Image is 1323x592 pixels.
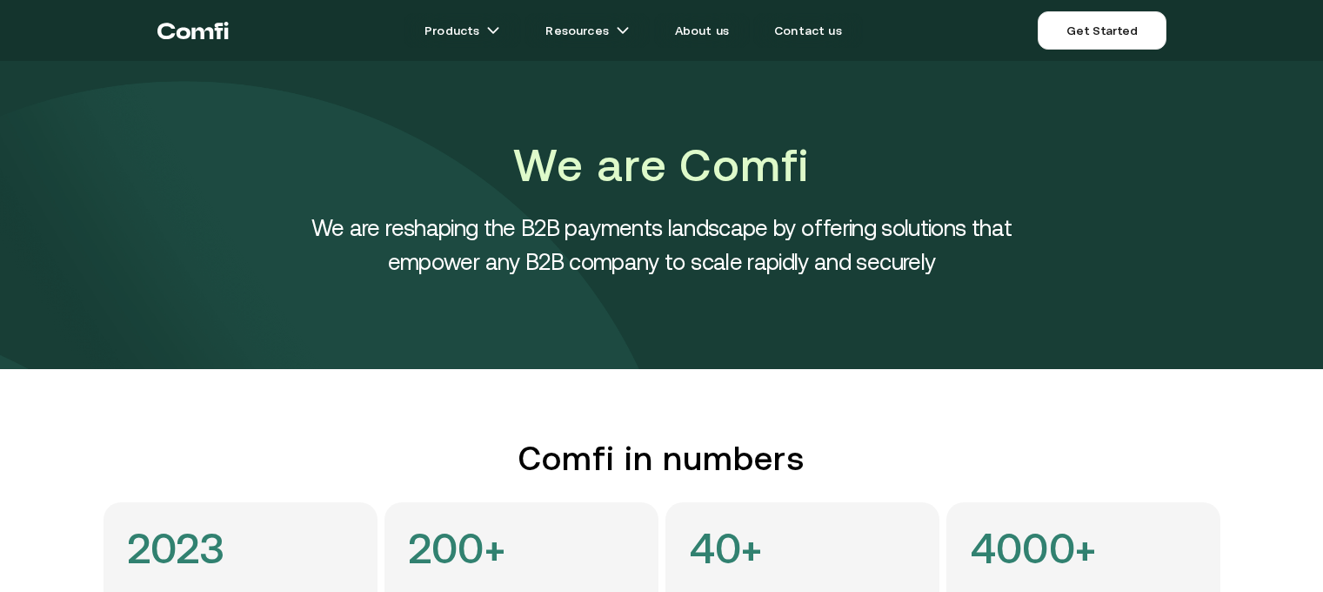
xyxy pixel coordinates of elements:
[157,4,229,57] a: Return to the top of the Comfi home page
[104,439,1220,478] h2: Comfi in numbers
[271,211,1053,279] h4: We are reshaping the B2B payments landscape by offering solutions that empower any B2B company to...
[753,13,863,48] a: Contact us
[525,13,650,48] a: Resourcesarrow icons
[1038,11,1166,50] a: Get Started
[271,134,1053,197] h1: We are Comfi
[409,527,506,570] h4: 200+
[128,527,225,570] h4: 2023
[616,24,630,37] img: arrow icons
[404,13,521,48] a: Productsarrow icons
[971,527,1097,570] h4: 4000+
[654,13,750,48] a: About us
[486,24,500,37] img: arrow icons
[690,527,763,570] h4: 40+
